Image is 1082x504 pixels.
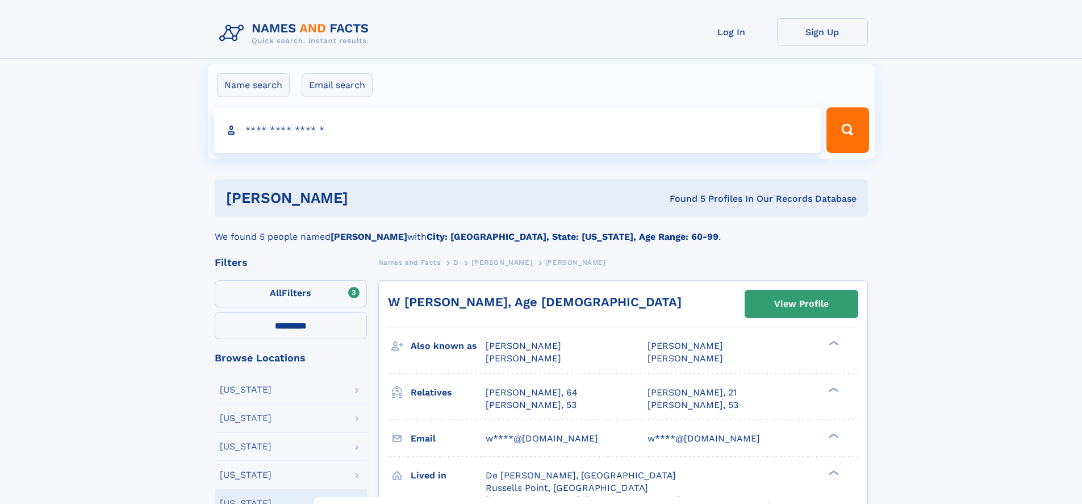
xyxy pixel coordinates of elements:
[471,259,532,266] span: [PERSON_NAME]
[647,386,737,399] a: [PERSON_NAME], 21
[486,386,578,399] a: [PERSON_NAME], 64
[220,442,271,451] div: [US_STATE]
[509,193,857,205] div: Found 5 Profiles In Our Records Database
[226,191,509,205] h1: [PERSON_NAME]
[826,432,839,439] div: ❯
[777,18,868,46] a: Sign Up
[411,466,486,485] h3: Lived in
[486,399,576,411] a: [PERSON_NAME], 53
[647,399,738,411] a: [PERSON_NAME], 53
[302,73,373,97] label: Email search
[388,295,682,309] a: W [PERSON_NAME], Age [DEMOGRAPHIC_DATA]
[486,353,561,364] span: [PERSON_NAME]
[215,280,367,307] label: Filters
[427,231,718,242] b: City: [GEOGRAPHIC_DATA], State: [US_STATE], Age Range: 60-99
[647,353,723,364] span: [PERSON_NAME]
[220,470,271,480] div: [US_STATE]
[486,340,561,351] span: [PERSON_NAME]
[411,429,486,448] h3: Email
[826,386,839,393] div: ❯
[215,216,868,244] div: We found 5 people named with .
[686,18,777,46] a: Log In
[217,73,290,97] label: Name search
[270,288,282,298] span: All
[486,482,648,493] span: Russells Point, [GEOGRAPHIC_DATA]
[471,255,532,269] a: [PERSON_NAME]
[745,290,858,318] a: View Profile
[826,107,868,153] button: Search Button
[220,385,271,394] div: [US_STATE]
[453,255,459,269] a: D
[220,414,271,423] div: [US_STATE]
[826,469,839,476] div: ❯
[214,107,822,153] input: search input
[826,340,839,347] div: ❯
[215,257,367,268] div: Filters
[411,383,486,402] h3: Relatives
[453,259,459,266] span: D
[378,255,441,269] a: Names and Facts
[545,259,606,266] span: [PERSON_NAME]
[331,231,407,242] b: [PERSON_NAME]
[486,470,676,481] span: De [PERSON_NAME], [GEOGRAPHIC_DATA]
[215,353,367,363] div: Browse Locations
[647,340,723,351] span: [PERSON_NAME]
[774,291,829,317] div: View Profile
[411,336,486,356] h3: Also known as
[215,18,378,49] img: Logo Names and Facts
